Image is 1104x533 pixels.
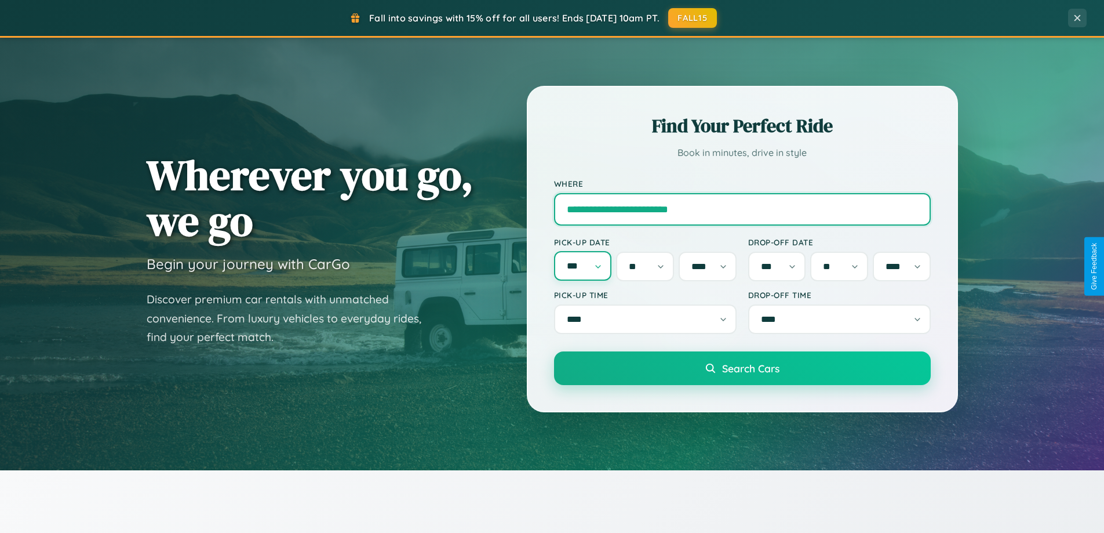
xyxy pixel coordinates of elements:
[1090,243,1098,290] div: Give Feedback
[748,290,931,300] label: Drop-off Time
[554,237,737,247] label: Pick-up Date
[147,152,473,244] h1: Wherever you go, we go
[554,290,737,300] label: Pick-up Time
[554,113,931,139] h2: Find Your Perfect Ride
[369,12,660,24] span: Fall into savings with 15% off for all users! Ends [DATE] 10am PT.
[554,179,931,188] label: Where
[554,351,931,385] button: Search Cars
[554,144,931,161] p: Book in minutes, drive in style
[147,255,350,273] h3: Begin your journey with CarGo
[147,290,436,347] p: Discover premium car rentals with unmatched convenience. From luxury vehicles to everyday rides, ...
[668,8,717,28] button: FALL15
[722,362,779,375] span: Search Cars
[748,237,931,247] label: Drop-off Date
